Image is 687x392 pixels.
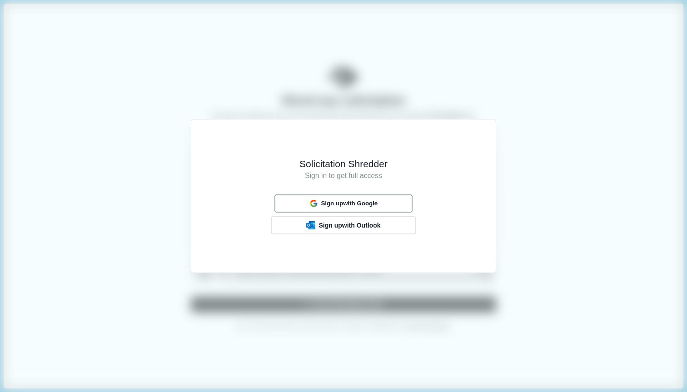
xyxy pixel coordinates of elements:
[204,170,483,182] h1: Sign in to get full access
[321,200,378,207] span: Sign up with Google
[204,158,483,170] h1: Solicitation Shredder
[319,222,380,229] span: Sign up with Outlook
[306,221,315,230] img: Outlook Logo
[271,216,416,234] button: Outlook LogoSign upwith Outlook
[274,194,413,212] button: Sign upwith Google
